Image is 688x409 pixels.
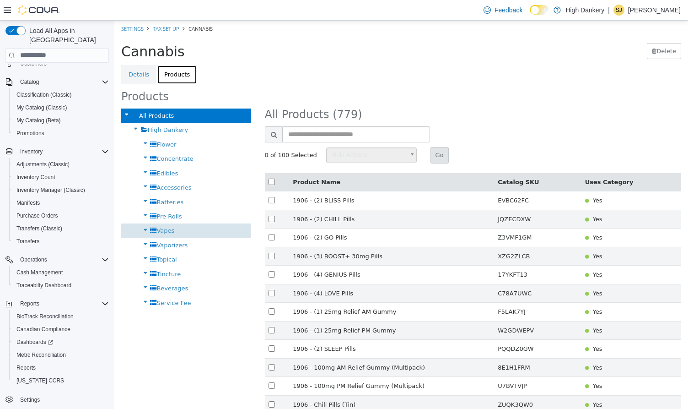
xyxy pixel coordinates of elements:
span: Reports [20,300,39,307]
td: Yes [467,319,567,338]
span: Promotions [13,128,109,139]
span: Purchase Orders [16,212,58,219]
button: Canadian Compliance [9,323,113,336]
td: Yes [467,263,567,282]
a: Purchase Orders [13,210,62,221]
span: Adjustments (Classic) [16,161,70,168]
td: PQQDZ0GW [380,319,467,338]
button: Transfers (Classic) [9,222,113,235]
a: [US_STATE] CCRS [13,375,68,386]
button: Purchase Orders [9,209,113,222]
input: Dark Mode [530,5,549,15]
a: Canadian Compliance [13,324,74,335]
button: Delete [532,22,567,39]
button: Inventory [2,145,113,158]
td: W2GDWEPV [380,300,467,319]
p: [PERSON_NAME] [628,5,681,16]
button: Promotions [9,127,113,140]
a: Tax Set Up [38,5,65,11]
button: Catalog [2,76,113,88]
span: Inventory Manager (Classic) [13,185,109,196]
td: 1906 - (4) GENIUS Pills [175,245,380,264]
span: Reports [16,364,36,371]
p: High Dankery [565,5,604,16]
button: Metrc Reconciliation [9,349,113,361]
span: Cash Management [13,267,109,278]
td: 8E1H1FRM [380,338,467,356]
a: Transfers [13,236,43,247]
td: Yes [467,208,567,227]
button: Cash Management [9,266,113,279]
span: BioTrack Reconciliation [13,311,109,322]
span: Load All Apps in [GEOGRAPHIC_DATA] [26,26,109,44]
a: Classification (Classic) [13,89,75,100]
a: Promotions [13,128,48,139]
span: Accessories [42,164,77,170]
span: Purchase Orders [13,210,109,221]
button: Inventory [16,146,46,157]
span: Feedback [494,5,522,15]
span: Topical [42,235,62,242]
button: BioTrack Reconciliation [9,310,113,323]
span: Cash Management [16,269,63,276]
button: My Catalog (Classic) [9,101,113,114]
span: Vaporizers [42,221,73,228]
a: Manifests [13,197,43,208]
a: Transfers (Classic) [13,223,66,234]
a: Inventory Count [13,172,59,183]
td: 1906 - 100mg PM Relief Gummy (Multipack) [175,356,380,375]
a: My Catalog (Classic) [13,102,71,113]
span: Concentrate [42,135,79,142]
span: Adjustments (Classic) [13,159,109,170]
td: ZUQK3QW0 [380,375,467,393]
a: Inventory Manager (Classic) [13,185,89,196]
span: Canadian Compliance [13,324,109,335]
span: Dashboards [16,338,53,346]
td: 1906 - (4) LOVE Pills [175,263,380,282]
span: Inventory Count [16,174,55,181]
span: All Products (779) [150,87,248,100]
td: 1906 - (2) SLEEP Pills [175,319,380,338]
td: F5LAK7YJ [380,282,467,301]
td: C78A7UWC [380,263,467,282]
button: Traceabilty Dashboard [9,279,113,292]
td: U7BVTVJP [380,356,467,375]
span: Transfers [16,238,39,245]
span: Reports [16,298,109,309]
span: Classification (Classic) [16,91,72,98]
span: Promotions [16,130,44,137]
span: Edibles [42,149,64,156]
span: My Catalog (Classic) [16,104,67,111]
td: 1906 - (3) BOOST+ 30mg Pills [175,226,380,245]
span: All Products [25,92,59,98]
button: Reports [9,361,113,374]
span: Transfers [13,236,109,247]
span: Service Fee [42,279,76,286]
a: Adjustments (Classic) [13,159,73,170]
button: Catalog [16,76,43,87]
td: 1906 - (1) 25mg Relief AM Gummy [175,282,380,301]
span: Transfers (Classic) [13,223,109,234]
span: Metrc Reconciliation [16,351,66,359]
span: Products [7,70,54,82]
a: Details [7,44,42,64]
a: Feedback [480,1,526,19]
img: Cova [18,5,59,15]
button: Operations [16,254,51,265]
span: Manifests [16,199,40,207]
span: My Catalog (Beta) [13,115,109,126]
a: Reports [13,362,39,373]
a: Settings [7,5,29,11]
span: Operations [16,254,109,265]
span: Traceabilty Dashboard [13,280,109,291]
button: Operations [2,253,113,266]
span: Bulk Actions [212,127,290,142]
span: Settings [16,393,109,405]
span: Batteries [42,178,69,185]
a: BioTrack Reconciliation [13,311,77,322]
div: Starland Joseph [613,5,624,16]
td: EVBC62FC [380,171,467,190]
span: Cannabis [7,23,70,39]
span: Tincture [42,250,66,257]
span: Transfers (Classic) [16,225,62,232]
